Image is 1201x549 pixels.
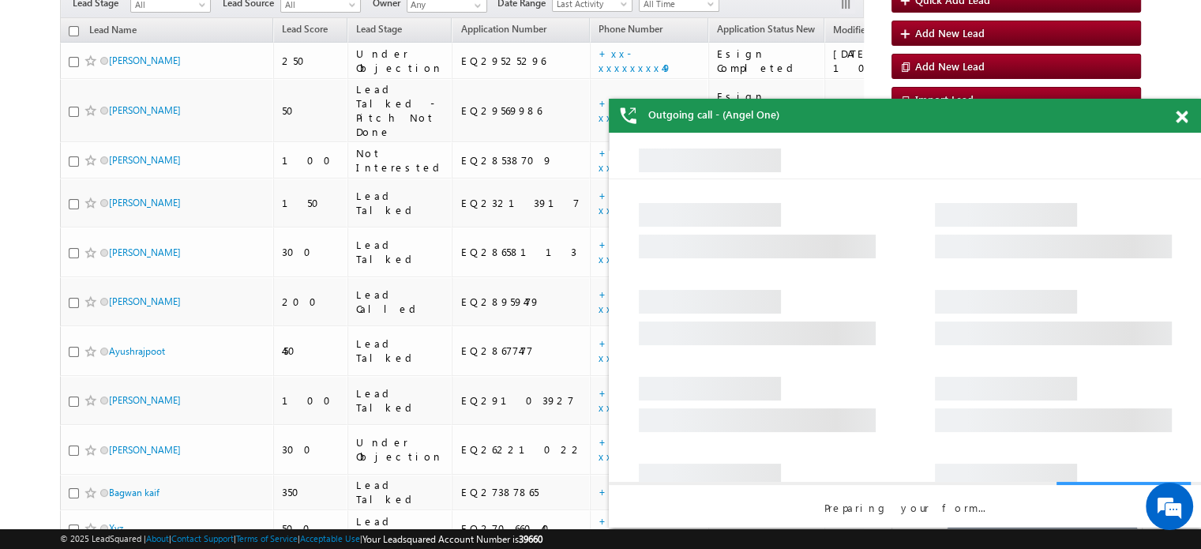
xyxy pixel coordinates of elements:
span: Add New Lead [915,26,985,39]
div: 450 [282,344,340,358]
div: Not Interested [356,146,445,175]
div: 100 [282,393,340,408]
div: 50 [282,103,340,118]
div: 150 [282,196,340,210]
div: Minimize live chat window [259,8,297,46]
a: Contact Support [171,533,234,543]
span: Add New Lead [915,59,985,73]
a: +xx-xxxxxxxx77 [599,435,674,463]
div: 300 [282,245,340,259]
a: [PERSON_NAME] [109,55,181,66]
div: 250 [282,54,340,68]
input: Check all records [69,26,79,36]
a: [PERSON_NAME] [109,154,181,166]
a: [PERSON_NAME] [109,104,181,116]
div: Under Objection [356,435,445,464]
a: About [146,533,169,543]
a: Application Number [452,21,554,41]
div: Esign Completed [717,47,817,75]
div: EQ27387865 [460,485,583,499]
div: EQ27066040 [460,521,583,536]
div: Lead Talked - Pitch Not Done [356,82,445,139]
a: +xx-xxxxxxxx64 [599,485,700,498]
a: +xx-xxxxxxxx48 [599,189,673,216]
span: Your Leadsquared Account Number is [362,533,542,545]
a: [PERSON_NAME] [109,246,181,258]
a: +xx-xxxxxxxx03 [599,337,684,364]
a: +xx-xxxxxxxx70 [599,146,685,174]
div: Lead Talked [356,386,445,415]
div: Lead Talked [356,478,445,506]
a: Application Status New [709,21,823,41]
a: Terms of Service [236,533,298,543]
span: Lead Stage [356,23,402,35]
a: +xx-xxxxxxxx21 [599,238,698,265]
a: [PERSON_NAME] [109,295,181,307]
div: Lead Talked [356,238,445,266]
div: EQ29525296 [460,54,583,68]
a: [PERSON_NAME] [109,394,181,406]
a: Acceptable Use [300,533,360,543]
div: EQ28677477 [460,344,583,358]
span: Phone Number [599,23,662,35]
div: 200 [282,295,340,309]
em: Start Chat [215,430,287,451]
div: Lead Talked [356,189,445,217]
div: 300 [282,442,340,457]
div: Lead Called [356,288,445,316]
img: d_60004797649_company_0_60004797649 [27,83,66,103]
span: Modified On [833,24,886,36]
a: Xyz [109,522,123,534]
a: +xx-xxxxxxxx17 [599,96,693,124]
span: Outgoing call - (Angel One) [648,107,779,122]
span: © 2025 LeadSquared | | | | | [60,532,542,547]
div: EQ29569986 [460,103,583,118]
a: [PERSON_NAME] [109,197,181,209]
div: EQ28658113 [460,245,583,259]
span: Lead Score [282,23,328,35]
div: [DATE] 09:58 AM [833,96,948,125]
textarea: Type your message and hit 'Enter' [21,146,288,416]
div: EQ28959479 [460,295,583,309]
a: Lead Score [274,21,336,41]
a: Lead Stage [348,21,410,41]
a: Ayushrajpoot [109,345,165,357]
div: Lead Talked [356,337,445,365]
div: Lead Called [356,514,445,543]
div: EQ28538709 [460,153,583,167]
span: Application Status New [717,23,815,35]
div: Under Objection [356,47,445,75]
a: Bagwan kaif [109,487,160,498]
div: [DATE] 10:31 AM [833,47,948,75]
a: Lead Name [81,21,144,42]
div: 100 [282,153,340,167]
span: Application Number [460,23,546,35]
div: EQ29103927 [460,393,583,408]
a: +xx-xxxxxxxx49 [599,47,672,74]
div: 350 [282,485,340,499]
div: Chat with us now [82,83,265,103]
div: EQ26221022 [460,442,583,457]
a: +xx-xxxxxxxx70 [599,288,685,315]
div: EQ23213917 [460,196,583,210]
a: [PERSON_NAME] [109,444,181,456]
span: Import Lead [915,92,974,106]
div: Esign Request Raised [717,89,817,132]
span: 39660 [519,533,542,545]
a: Phone Number [591,21,670,41]
a: +xx-xxxxxxxx08 [599,386,688,414]
a: +xx-xxxxxxxx15 [599,514,692,542]
div: 500 [282,521,340,536]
